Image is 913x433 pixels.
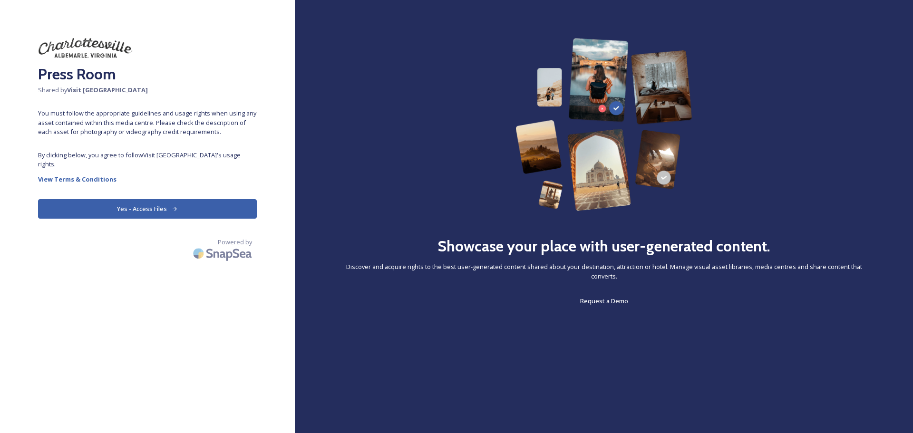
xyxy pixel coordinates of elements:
[437,235,770,258] h2: Showcase your place with user-generated content.
[38,38,133,58] img: download%20(7).png
[190,242,257,265] img: SnapSea Logo
[580,297,628,305] span: Request a Demo
[38,63,257,86] h2: Press Room
[38,173,257,185] a: View Terms & Conditions
[38,86,257,95] span: Shared by
[580,295,628,307] a: Request a Demo
[38,109,257,136] span: You must follow the appropriate guidelines and usage rights when using any asset contained within...
[333,262,875,280] span: Discover and acquire rights to the best user-generated content shared about your destination, att...
[38,175,117,183] strong: View Terms & Conditions
[515,38,692,211] img: 63b42ca75bacad526042e722_Group%20154-p-800.png
[38,199,257,219] button: Yes - Access Files
[218,238,252,247] span: Powered by
[67,86,148,94] strong: Visit [GEOGRAPHIC_DATA]
[38,151,257,169] span: By clicking below, you agree to follow Visit [GEOGRAPHIC_DATA] 's usage rights.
